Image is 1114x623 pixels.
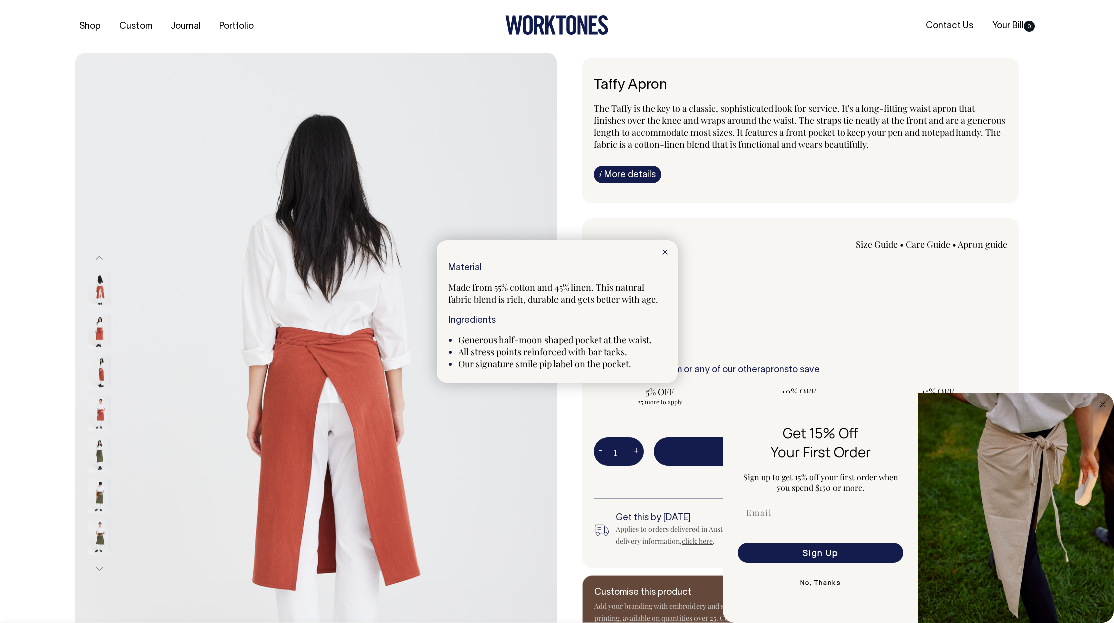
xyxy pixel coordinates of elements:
[723,393,1114,623] div: FLYOUT Form
[448,316,496,325] span: Ingredients
[458,346,627,358] span: All stress points reinforced with bar tacks.
[738,503,903,523] input: Email
[783,423,858,442] span: Get 15% Off
[458,358,631,370] span: Our signature smile pip label on the pocket.
[448,264,482,272] span: Material
[1097,398,1109,410] button: Close dialog
[736,573,905,593] button: No, Thanks
[448,281,658,305] span: Made from 55% cotton and 45% linen. This natural fabric blend is rich, durable and gets better wi...
[743,472,898,493] span: Sign up to get 15% off your first order when you spend $150 or more.
[918,393,1114,623] img: 5e34ad8f-4f05-4173-92a8-ea475ee49ac9.jpeg
[458,334,652,346] span: Generous half-moon shaped pocket at the waist.
[738,543,903,563] button: Sign Up
[771,442,871,461] span: Your First Order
